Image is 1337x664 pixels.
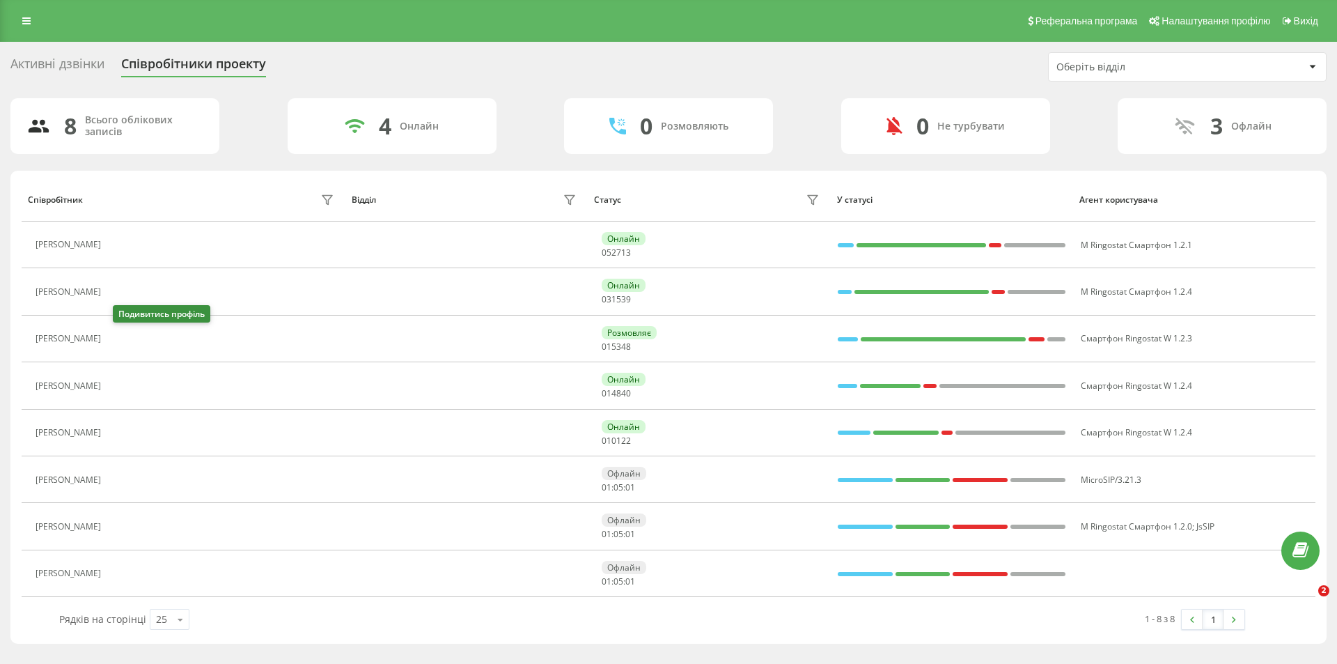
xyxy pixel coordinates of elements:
font: 01 [602,576,611,587]
font: 13 [621,247,631,258]
font: 3 [1210,111,1223,141]
font: M Ringostat Смартфон 1.2.1 [1081,239,1192,251]
font: 1 [1211,613,1216,626]
font: 1 - 8 з 8 [1145,612,1175,625]
font: 22 [621,435,631,447]
font: 01 [602,528,611,540]
font: 2 [1321,586,1327,595]
font: 40 [621,387,631,399]
font: 4 [379,111,391,141]
font: 01 [602,341,611,353]
font: 05 [613,528,623,540]
font: Смартфон Ringostat W 1.2.4 [1081,380,1192,392]
font: : [611,576,613,587]
font: Реферальна програма [1035,15,1138,26]
font: Активні дзвінки [10,55,104,72]
font: Офлайн [607,562,641,573]
font: 01 [625,528,635,540]
font: M Ringostat Смартфон 1.2.0 [1081,520,1192,532]
font: 0 [640,111,652,141]
font: Смартфон Ringostat W 1.2.3 [1081,332,1192,344]
font: Офлайн [607,468,641,479]
font: [PERSON_NAME] [36,286,101,298]
font: MicroSIP/3.21.3 [1081,474,1141,486]
font: 8 [64,111,77,141]
font: JsSIP [1196,520,1214,532]
font: Онлайн [607,421,640,433]
font: [PERSON_NAME] [36,567,101,579]
font: Відділ [352,194,376,206]
font: Налаштування профілю [1162,15,1270,26]
font: Розмовляють [661,119,728,132]
iframe: Живий чат у інтеркомі [1290,585,1323,619]
font: Онлайн [607,373,640,385]
font: Оберіть відділ [1056,60,1125,73]
font: 01 [625,481,635,493]
font: Статус [594,194,621,206]
font: 05 [613,481,623,493]
font: 01 [602,435,611,447]
font: Онлайн [607,279,640,291]
font: 39 [621,293,631,305]
font: [PERSON_NAME] [36,474,101,486]
font: 01 [611,435,621,447]
font: Агент користувача [1079,194,1158,206]
font: Розмовляє [607,327,651,339]
font: Онлайн [400,119,439,132]
font: Онлайн [607,233,640,245]
font: 53 [611,341,621,353]
font: Смартфон Ringostat W 1.2.4 [1081,426,1192,438]
font: Офлайн [1231,119,1272,132]
font: 15 [611,293,621,305]
font: : [623,576,625,587]
font: 01 [625,576,635,587]
font: [PERSON_NAME] [36,520,101,532]
font: Не турбувати [937,119,1005,132]
font: У статусі [837,194,873,206]
font: [PERSON_NAME] [36,380,101,392]
font: [PERSON_NAME] [36,238,101,250]
font: 27 [611,247,621,258]
font: 25 [156,612,167,626]
font: Співробітники проекту [121,55,266,72]
font: [PERSON_NAME] [36,426,101,438]
div: Подивитись профіль [113,305,210,323]
font: 01 [602,387,611,399]
font: Рядків на сторінці [59,612,146,626]
font: 48 [621,341,631,353]
font: 48 [611,387,621,399]
font: : [623,481,625,493]
font: : [611,528,613,540]
font: 05 [602,247,611,258]
font: 05 [613,576,623,587]
font: 0 [916,111,929,141]
font: Офлайн [607,514,641,526]
font: Вихід [1294,15,1318,26]
font: Співробітник [28,194,83,206]
font: 03 [602,293,611,305]
font: : [611,481,613,493]
font: 01 [602,481,611,493]
font: [PERSON_NAME] [36,332,101,344]
font: M Ringostat Смартфон 1.2.4 [1081,286,1192,298]
font: : [623,528,625,540]
font: Всього облікових записів [85,113,173,138]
